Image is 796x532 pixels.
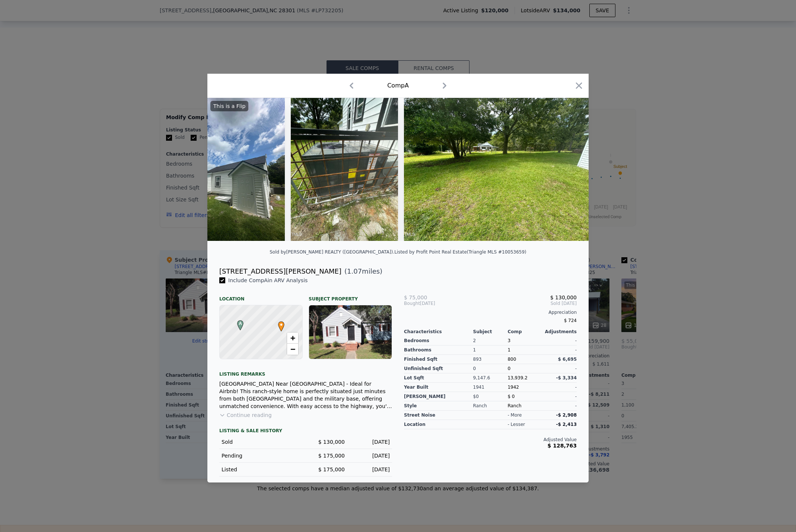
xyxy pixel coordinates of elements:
span: $ 128,763 [548,443,577,449]
span: + [290,333,295,343]
a: Zoom in [287,332,298,344]
span: $ 175,000 [318,466,345,472]
img: Property Img [404,98,595,241]
div: • [276,321,281,326]
span: -$ 2,413 [556,422,577,427]
div: Subject [473,329,508,335]
span: • [276,319,286,330]
button: Continue reading [219,411,272,419]
span: − [290,344,295,354]
div: 2 [473,336,508,345]
div: A [235,320,240,325]
span: $ 6,695 [558,357,577,362]
div: Ranch [473,401,508,411]
span: Include Comp A in ARV Analysis [225,277,311,283]
div: 1942 [507,383,542,392]
div: [DATE] [404,300,462,306]
div: Listed [222,466,300,473]
span: -$ 3,334 [556,375,577,380]
img: Property Img [178,98,285,241]
div: Location [219,290,303,302]
div: Bedrooms [404,336,473,345]
div: This is a Flip [210,101,248,111]
div: - [542,345,577,355]
div: [GEOGRAPHIC_DATA] Near [GEOGRAPHIC_DATA] - Ideal for Airbnb! This ranch-style home is perfectly s... [219,380,392,410]
a: Zoom out [287,344,298,355]
div: [STREET_ADDRESS][PERSON_NAME] [219,266,341,277]
div: Listing remarks [219,365,392,377]
div: 1 [473,345,508,355]
div: $0 [473,392,508,401]
div: - [542,401,577,411]
div: Sold [222,438,300,446]
div: - more [507,412,522,418]
span: Sold [DATE] [462,300,577,306]
span: $ 130,000 [550,294,577,300]
div: - [542,364,577,373]
div: Unfinished Sqft [404,364,473,373]
div: 893 [473,355,508,364]
span: 1.07 [347,267,362,275]
span: ( miles) [341,266,382,277]
div: - [542,392,577,401]
span: 13,939.2 [507,375,527,380]
span: 800 [507,357,516,362]
span: 3 [507,338,510,343]
div: [DATE] [351,466,390,473]
div: [DATE] [351,438,390,446]
div: Subject Property [309,290,392,302]
div: Lot Sqft [404,373,473,383]
span: $ 75,000 [404,294,427,300]
div: Comp A [387,81,409,90]
div: location [404,420,473,429]
div: [PERSON_NAME] [404,392,473,401]
div: street noise [404,411,473,420]
span: -$ 2,908 [556,412,577,418]
div: Style [404,401,473,411]
div: Listed by Profit Point Real Estate (Triangle MLS #10053659) [394,249,526,255]
div: 0 [473,364,508,373]
div: Finished Sqft [404,355,473,364]
span: $ 0 [507,394,515,399]
div: 1 [507,345,542,355]
div: Year Built [404,383,473,392]
div: Pending [222,452,300,459]
div: Adjustments [542,329,577,335]
img: Property Img [291,98,398,241]
div: Bathrooms [404,345,473,355]
span: A [235,320,245,327]
div: Ranch [507,401,542,411]
span: 0 [507,366,510,371]
span: $ 175,000 [318,453,345,459]
div: - [542,383,577,392]
span: $ 130,000 [318,439,345,445]
div: - [542,336,577,345]
div: LISTING & SALE HISTORY [219,428,392,435]
div: Adjusted Value [404,437,577,443]
div: Characteristics [404,329,473,335]
div: Sold by [PERSON_NAME] REALTY ([GEOGRAPHIC_DATA]) . [270,249,394,255]
span: Bought [404,300,420,306]
div: Comp [507,329,542,335]
div: 9,147.6 [473,373,508,383]
div: Appreciation [404,309,577,315]
div: 1941 [473,383,508,392]
div: - lesser [507,421,525,427]
div: [DATE] [351,452,390,459]
span: $ 724 [564,318,577,323]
